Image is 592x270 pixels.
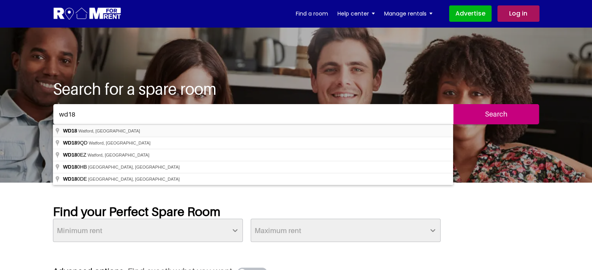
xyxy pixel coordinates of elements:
img: Logo for Room for Rent, featuring a welcoming design with a house icon and modern typography [53,7,122,21]
span: WD18 [63,164,77,170]
span: Watford, [GEOGRAPHIC_DATA] [89,141,151,145]
a: Find a room [296,8,328,19]
span: 0HB [63,164,88,170]
span: [GEOGRAPHIC_DATA], [GEOGRAPHIC_DATA] [88,177,179,181]
span: WD18 [63,152,77,158]
a: Help center [337,8,375,19]
span: 0EZ [63,152,88,158]
span: Watford, [GEOGRAPHIC_DATA] [78,129,140,133]
a: Log in [497,5,539,22]
input: Search [453,104,539,124]
span: [GEOGRAPHIC_DATA], [GEOGRAPHIC_DATA] [88,165,179,169]
strong: Find your Perfect Spare Room [53,204,220,219]
input: Where do you want to live. Search by town or postcode [53,104,453,124]
span: 0DE [63,176,88,182]
span: 9QD [63,140,89,146]
span: WD18 [63,140,77,146]
a: Advertise [449,5,492,22]
span: WD18 [63,176,77,182]
span: WD18 [63,128,77,134]
h1: Search for a spare room [53,79,539,98]
a: Manage rentals [384,8,432,19]
span: Watford, [GEOGRAPHIC_DATA] [88,153,149,157]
